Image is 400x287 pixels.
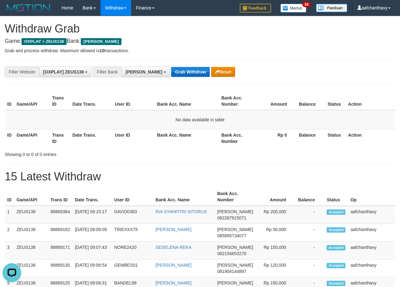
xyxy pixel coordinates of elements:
td: Rp 150,000 [256,242,296,259]
div: Filter Bank [93,67,121,77]
span: [PERSON_NAME] [217,263,253,268]
th: User ID [112,129,155,147]
td: [DATE] 09:15:17 [72,206,112,224]
th: Bank Acc. Name [155,129,219,147]
td: aafchanthavy [348,242,395,259]
td: - [296,224,324,242]
strong: 10 [99,48,104,53]
th: Game/API [14,188,48,206]
td: DAVID0363 [112,206,153,224]
h1: 15 Latest Withdraw [5,170,395,183]
span: [PERSON_NAME] [217,245,253,250]
td: ZEUS138 [14,242,48,259]
h4: Game: Bank: [5,38,395,44]
th: Op [348,188,395,206]
button: Open LiveChat chat widget [2,3,21,21]
a: [PERSON_NAME] [156,263,191,268]
td: TIREXXX75 [112,224,153,242]
span: Accepted [327,281,345,286]
span: 34 [302,2,311,7]
th: Trans ID [48,188,72,206]
td: ZEUS138 [14,206,48,224]
th: Date Trans. [70,129,112,147]
div: Filter Website [5,67,39,77]
th: Rp 0 [254,129,296,147]
td: 2 [5,224,14,242]
th: Amount [254,92,296,110]
th: Date Trans. [72,188,112,206]
th: Bank Acc. Number [219,129,254,147]
span: [PERSON_NAME] [217,280,253,285]
span: Accepted [327,263,345,268]
td: 88869171 [48,242,72,259]
img: Button%20Memo.svg [280,4,307,13]
a: RIA SYAHFITRI SITORUS [156,209,207,214]
th: ID [5,129,14,147]
th: Game/API [14,129,50,147]
th: Balance [296,129,325,147]
span: Copy 085895734077 to clipboard [217,233,246,238]
th: ID [5,188,14,206]
td: [DATE] 09:07:43 [72,242,112,259]
button: [PERSON_NAME] [121,67,170,77]
span: [PERSON_NAME] [217,209,253,214]
a: [PERSON_NAME] [156,227,191,232]
td: NORE2420 [112,242,153,259]
th: Bank Acc. Number [219,92,254,110]
th: Status [324,188,348,206]
td: 88869384 [48,206,72,224]
th: Trans ID [50,129,70,147]
img: panduan.png [316,4,347,12]
td: No data available in table [5,110,395,129]
th: User ID [112,92,155,110]
td: [DATE] 09:08:09 [72,224,112,242]
th: Status [325,129,346,147]
td: 4 [5,259,14,277]
img: Feedback.jpg [240,4,271,13]
td: aafchanthavy [348,206,395,224]
button: [OXPLAY] ZEUS138 [39,67,91,77]
p: Grab and process withdraw. Maximum allowed is transactions. [5,48,395,54]
th: ID [5,92,14,110]
span: Copy 082156653270 to clipboard [217,251,246,256]
td: Rp 120,000 [256,259,296,277]
span: [PERSON_NAME] [217,227,253,232]
th: Game/API [14,92,50,110]
th: Amount [256,188,296,206]
th: Date Trans. [70,92,112,110]
th: Status [325,92,346,110]
span: Accepted [327,209,345,215]
th: Balance [296,188,324,206]
span: [PERSON_NAME] [126,69,162,74]
a: [PERSON_NAME] [156,280,191,285]
th: Bank Acc. Name [155,92,219,110]
td: 88869182 [48,224,72,242]
th: Trans ID [50,92,70,110]
td: - [296,259,324,277]
td: GEMBES01 [112,259,153,277]
td: 88869130 [48,259,72,277]
td: 1 [5,206,14,224]
th: Action [346,92,395,110]
td: ZEUS138 [14,224,48,242]
span: [OXPLAY] ZEUS138 [43,69,84,74]
span: [PERSON_NAME] [81,38,121,45]
td: - [296,242,324,259]
span: Copy 081904144897 to clipboard [217,269,246,274]
td: [DATE] 09:06:54 [72,259,112,277]
td: aafchanthavy [348,224,395,242]
span: Copy 082287915071 to clipboard [217,215,246,220]
td: 3 [5,242,14,259]
th: Action [346,129,395,147]
td: Rp 50,000 [256,224,296,242]
div: Showing 0 to 0 of 0 entries [5,149,162,158]
button: Grab Withdraw [171,67,210,77]
span: Accepted [327,227,345,233]
span: OXPLAY > ZEUS138 [22,38,67,45]
th: Balance [296,92,325,110]
th: User ID [112,188,153,206]
img: MOTION_logo.png [5,3,52,13]
span: Accepted [327,245,345,250]
th: Bank Acc. Number [215,188,256,206]
td: Rp 200,000 [256,206,296,224]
